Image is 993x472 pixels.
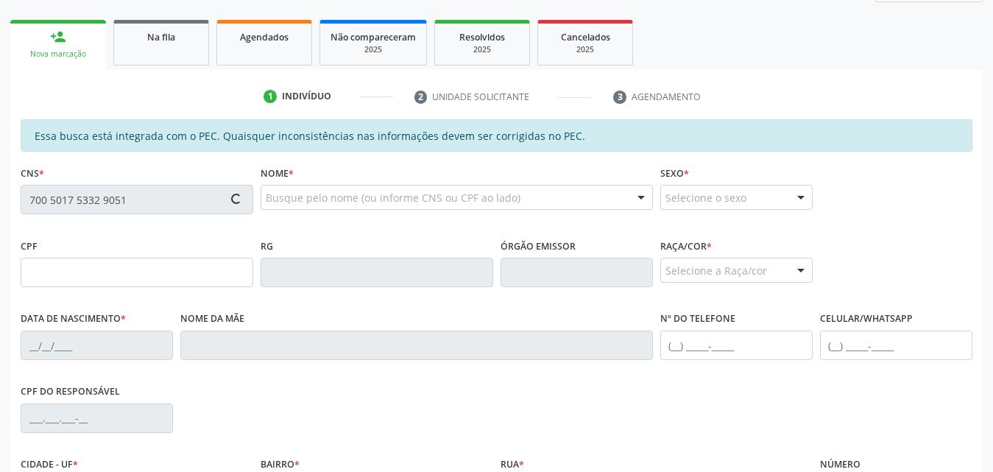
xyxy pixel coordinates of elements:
[21,308,126,331] label: Data de nascimento
[261,162,294,185] label: Nome
[264,90,277,103] div: 1
[665,263,767,278] span: Selecione a Raça/cor
[501,235,576,258] label: Órgão emissor
[21,235,38,258] label: CPF
[21,162,44,185] label: CNS
[820,331,972,360] input: (__) _____-_____
[50,29,66,45] div: person_add
[660,162,689,185] label: Sexo
[180,308,244,331] label: Nome da mãe
[21,404,173,433] input: ___.___.___-__
[445,44,519,55] div: 2025
[21,119,972,152] div: Essa busca está integrada com o PEC. Quaisquer inconsistências nas informações devem ser corrigid...
[21,331,173,360] input: __/__/____
[261,235,273,258] label: RG
[459,31,505,43] span: Resolvidos
[660,331,813,360] input: (__) _____-_____
[282,90,331,103] div: Indivíduo
[21,49,96,60] div: Nova marcação
[331,44,416,55] div: 2025
[266,190,520,205] span: Busque pelo nome (ou informe CNS ou CPF ao lado)
[660,308,735,331] label: Nº do Telefone
[665,190,746,205] span: Selecione o sexo
[240,31,289,43] span: Agendados
[331,31,416,43] span: Não compareceram
[147,31,175,43] span: Na fila
[21,381,120,404] label: CPF do responsável
[660,235,712,258] label: Raça/cor
[548,44,622,55] div: 2025
[820,308,913,331] label: Celular/WhatsApp
[561,31,610,43] span: Cancelados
